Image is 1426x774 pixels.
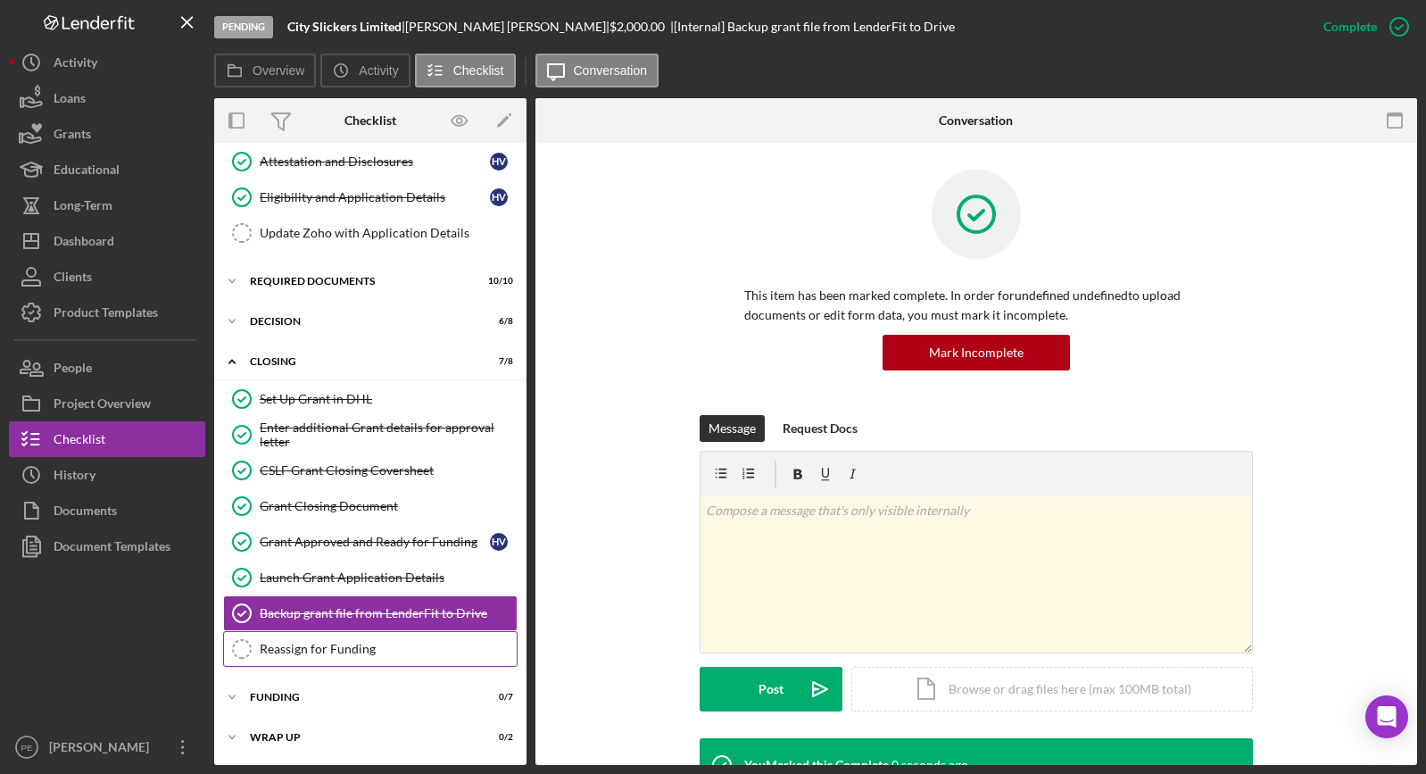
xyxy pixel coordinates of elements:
text: PE [21,743,33,753]
button: Grants [9,116,205,152]
button: Post [700,667,842,712]
button: Long-Term [9,187,205,223]
button: Mark Incomplete [883,335,1070,370]
div: History [54,457,95,497]
div: | [287,20,405,34]
a: Reassign for Funding [223,631,518,667]
div: Clients [54,259,92,299]
button: Message [700,415,765,442]
div: Loans [54,80,86,121]
div: Open Intercom Messenger [1365,695,1408,738]
div: You Marked this Complete [744,758,889,772]
div: Checklist [344,113,396,128]
div: Project Overview [54,386,151,426]
div: Checklist [54,421,105,462]
div: H V [490,188,508,206]
div: H V [490,153,508,171]
a: History [9,457,205,493]
button: Loans [9,80,205,116]
a: Set Up Grant in DHL [223,381,518,417]
button: Educational [9,152,205,187]
div: Conversation [939,113,1013,128]
div: Dashboard [54,223,114,263]
button: PE[PERSON_NAME] [9,729,205,765]
div: Reassign for Funding [260,642,517,656]
div: $2,000.00 [609,20,670,34]
div: Decision [250,316,468,327]
div: Activity [54,45,97,85]
div: [PERSON_NAME] [PERSON_NAME] | [405,20,609,34]
div: 0 / 7 [481,692,513,703]
div: H V [490,533,508,551]
div: Update Zoho with Application Details [260,226,517,240]
button: Activity [320,54,410,87]
button: Project Overview [9,386,205,421]
a: Attestation and DisclosuresHV [223,144,518,179]
div: Launch Grant Application Details [260,570,517,585]
button: People [9,350,205,386]
div: Post [759,667,783,712]
label: Checklist [453,63,504,78]
div: 7 / 8 [481,356,513,367]
div: 10 / 10 [481,276,513,287]
a: Launch Grant Application Details [223,560,518,595]
label: Conversation [574,63,648,78]
div: | [Internal] Backup grant file from LenderFit to Drive [670,20,955,34]
b: City Slickers Limited [287,19,402,34]
div: CSLF Grant Closing Coversheet [260,463,517,478]
div: Document Templates [54,528,170,569]
div: Long-Term [54,187,112,228]
a: Eligibility and Application DetailsHV [223,179,518,215]
div: Grant Closing Document [260,499,517,513]
button: Checklist [9,421,205,457]
div: Eligibility and Application Details [260,190,490,204]
div: Grants [54,116,91,156]
label: Activity [359,63,398,78]
div: Grant Approved and Ready for Funding [260,535,490,549]
button: Overview [214,54,316,87]
button: Activity [9,45,205,80]
div: Request Docs [783,415,858,442]
div: Closing [250,356,468,367]
p: This item has been marked complete. In order for undefined undefined to upload documents or edit ... [744,286,1208,326]
div: People [54,350,92,390]
div: Enter additional Grant details for approval letter [260,420,517,449]
div: Educational [54,152,120,192]
div: Pending [214,16,273,38]
a: Grant Approved and Ready for FundingHV [223,524,518,560]
label: Overview [253,63,304,78]
div: Mark Incomplete [929,335,1024,370]
button: Product Templates [9,295,205,330]
a: Grant Closing Document [223,488,518,524]
a: Enter additional Grant details for approval letter [223,417,518,453]
div: Set Up Grant in DHL [260,392,517,406]
button: Clients [9,259,205,295]
div: Complete [1323,9,1377,45]
button: Documents [9,493,205,528]
a: Backup grant file from LenderFit to Drive [223,595,518,631]
time: 2025-08-11 16:48 [891,758,968,772]
div: Documents [54,493,117,533]
button: Document Templates [9,528,205,564]
div: Product Templates [54,295,158,335]
div: [PERSON_NAME] [45,729,161,770]
div: 0 / 2 [481,732,513,743]
div: 6 / 8 [481,316,513,327]
a: Update Zoho with Application Details [223,215,518,251]
button: Complete [1306,9,1417,45]
a: CSLF Grant Closing Coversheet [223,453,518,488]
div: Backup grant file from LenderFit to Drive [260,606,517,620]
div: Wrap Up [250,732,468,743]
button: Conversation [535,54,659,87]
